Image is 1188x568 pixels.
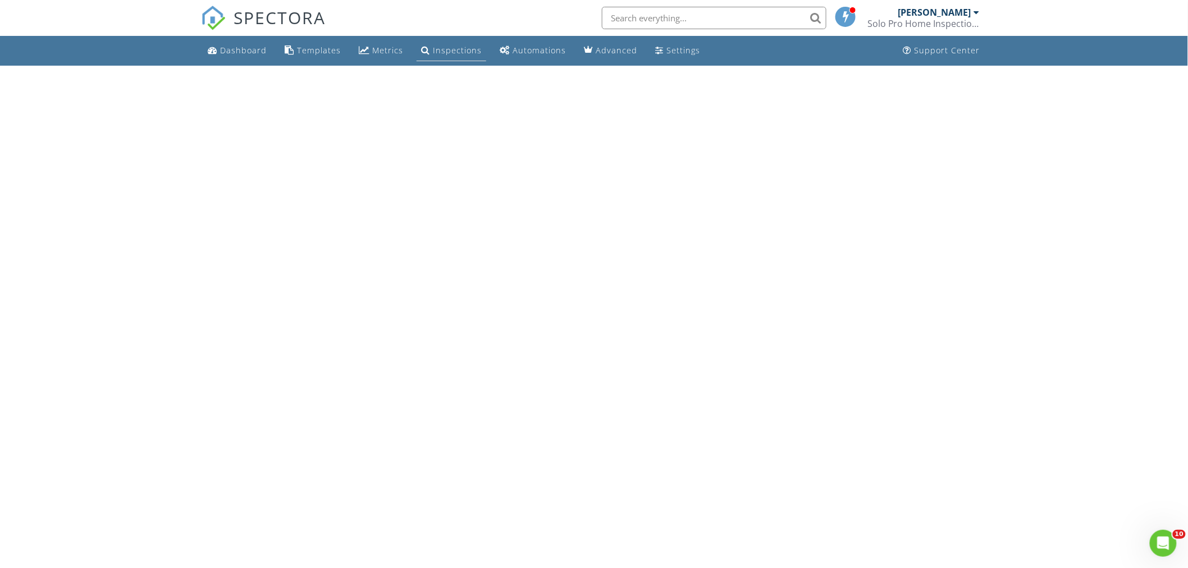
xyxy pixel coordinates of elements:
div: [PERSON_NAME] [898,7,971,18]
a: Templates [280,40,345,61]
a: Inspections [417,40,486,61]
a: Metrics [354,40,408,61]
div: Dashboard [220,45,267,56]
div: Advanced [596,45,637,56]
div: Solo Pro Home Inspection Services [867,18,980,29]
a: SPECTORA [201,15,326,39]
a: Support Center [899,40,985,61]
div: Settings [666,45,700,56]
a: Advanced [579,40,642,61]
div: Inspections [433,45,482,56]
div: Templates [297,45,341,56]
a: Dashboard [203,40,271,61]
input: Search everything... [602,7,826,29]
a: Automations (Basic) [495,40,570,61]
div: Automations [513,45,566,56]
span: SPECTORA [234,6,326,29]
img: The Best Home Inspection Software - Spectora [201,6,226,30]
span: 10 [1173,530,1186,539]
a: Settings [651,40,705,61]
div: Metrics [372,45,403,56]
iframe: Intercom live chat [1150,530,1177,557]
div: Support Center [915,45,980,56]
